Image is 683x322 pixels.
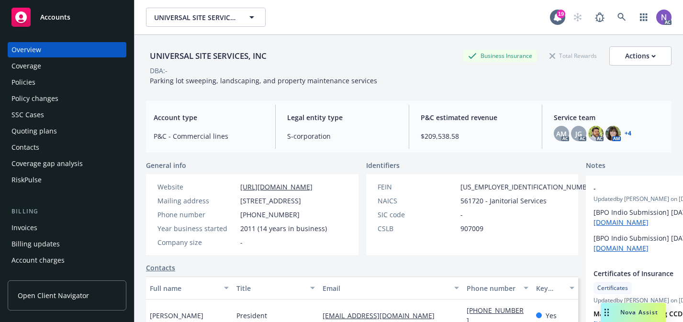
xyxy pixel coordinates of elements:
span: UNIVERSAL SITE SERVICES, INC [154,12,237,22]
span: P&C estimated revenue [421,112,531,122]
span: 907009 [460,223,483,233]
div: Overview [11,42,41,57]
a: Billing updates [8,236,126,252]
div: Full name [150,283,218,293]
a: RiskPulse [8,172,126,188]
button: Actions [609,46,672,66]
div: Contacts [11,140,39,155]
div: Total Rewards [545,50,602,62]
span: AM [556,129,567,139]
div: Policy changes [11,91,58,106]
a: Contacts [8,140,126,155]
span: Nova Assist [620,308,658,316]
span: [US_EMPLOYER_IDENTIFICATION_NUMBER] [460,182,597,192]
span: Account type [154,112,264,122]
div: Phone number [467,283,517,293]
a: Report a Bug [590,8,609,27]
a: Coverage gap analysis [8,156,126,171]
div: CSLB [378,223,457,233]
span: Identifiers [366,160,400,170]
span: JG [575,129,582,139]
div: Year business started [157,223,236,233]
span: Certificates [597,284,628,292]
div: Quoting plans [11,123,57,139]
span: [STREET_ADDRESS] [240,196,301,206]
div: Billing [8,207,126,216]
a: Start snowing [568,8,587,27]
div: Coverage [11,58,41,74]
a: Coverage [8,58,126,74]
span: $209,538.58 [421,131,531,141]
div: Invoices [11,220,37,235]
img: photo [588,126,604,141]
img: photo [656,10,672,25]
span: Parking lot sweeping, landscaping, and property maintenance services [150,76,377,85]
div: Installment plans [11,269,67,284]
div: Mailing address [157,196,236,206]
span: General info [146,160,186,170]
div: SIC code [378,210,457,220]
span: Legal entity type [287,112,397,122]
span: S-corporation [287,131,397,141]
span: [PHONE_NUMBER] [240,210,300,220]
button: UNIVERSAL SITE SERVICES, INC [146,8,266,27]
div: 19 [557,10,565,18]
a: Accounts [8,4,126,31]
a: [URL][DOMAIN_NAME] [240,182,313,191]
span: Open Client Navigator [18,290,89,300]
span: 561720 - Janitorial Services [460,196,547,206]
div: NAICS [378,196,457,206]
a: Installment plans [8,269,126,284]
button: Email [319,277,463,300]
div: Phone number [157,210,236,220]
span: Notes [586,160,605,172]
div: Coverage gap analysis [11,156,83,171]
span: - [240,237,243,247]
div: FEIN [378,182,457,192]
div: Title [236,283,305,293]
a: SSC Cases [8,107,126,122]
a: Invoices [8,220,126,235]
div: Billing updates [11,236,60,252]
div: Account charges [11,253,65,268]
button: Title [233,277,319,300]
a: Contacts [146,263,175,273]
span: Yes [546,311,557,321]
button: Key contact [532,277,578,300]
a: Search [612,8,631,27]
a: [EMAIL_ADDRESS][DOMAIN_NAME] [323,311,442,320]
div: Drag to move [601,303,613,322]
div: Actions [625,47,656,65]
span: President [236,311,267,321]
span: 2011 (14 years in business) [240,223,327,233]
a: Switch app [634,8,653,27]
span: [PERSON_NAME] [150,311,203,321]
div: Website [157,182,236,192]
a: Overview [8,42,126,57]
a: Policies [8,75,126,90]
a: +4 [625,131,631,136]
div: Key contact [536,283,564,293]
span: - [460,210,463,220]
div: Policies [11,75,35,90]
button: Nova Assist [601,303,666,322]
img: photo [605,126,621,141]
button: Phone number [463,277,532,300]
div: Email [323,283,448,293]
div: Company size [157,237,236,247]
a: Account charges [8,253,126,268]
span: Accounts [40,13,70,21]
div: DBA: - [150,66,168,76]
a: Quoting plans [8,123,126,139]
div: Business Insurance [463,50,537,62]
span: Service team [554,112,664,122]
div: SSC Cases [11,107,44,122]
div: RiskPulse [11,172,42,188]
button: Full name [146,277,233,300]
span: P&C - Commercial lines [154,131,264,141]
div: UNIVERSAL SITE SERVICES, INC [146,50,270,62]
a: Policy changes [8,91,126,106]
